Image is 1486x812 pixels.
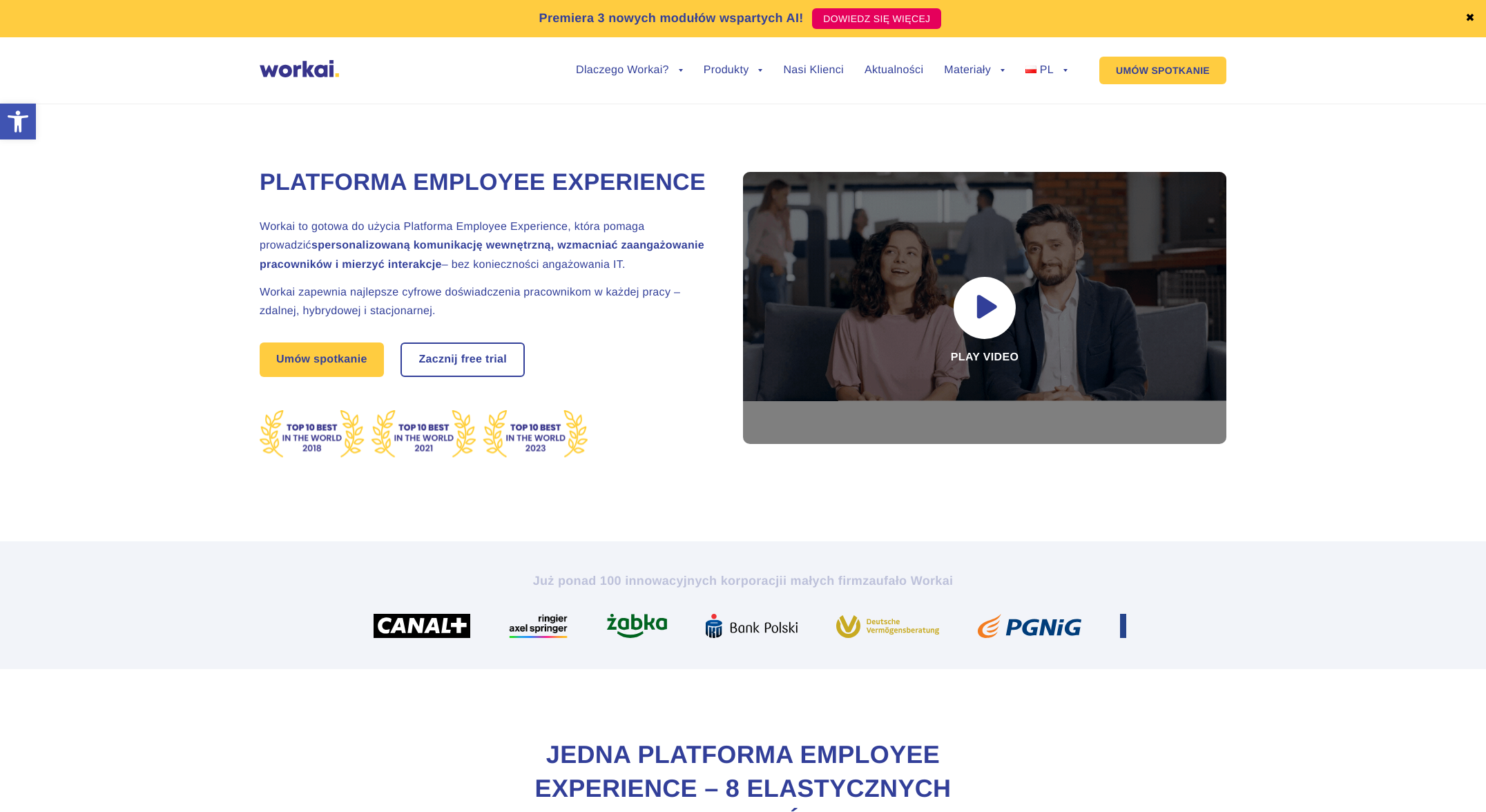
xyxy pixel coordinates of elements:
[260,217,708,274] h2: Workai to gotowa do użycia Platforma Employee Experience, która pomaga prowadzić – bez koniecznoś...
[402,344,523,376] a: Zacznij free trial
[360,572,1126,589] h2: Już ponad 100 innowacyjnych korporacji zaufało Workai
[783,65,843,76] a: Nasi Klienci
[783,574,862,588] i: i małych firm
[865,65,923,76] a: Aktualności
[260,240,704,270] strong: spersonalizowaną komunikację wewnętrzną, wzmacniać zaangażowanie pracowników i mierzyć interakcje
[743,172,1226,444] div: Play video
[1465,13,1475,24] a: ✖
[576,65,683,76] a: Dlaczego Workai?
[944,65,1005,76] a: Materiały
[1040,64,1054,76] span: PL
[812,8,941,29] a: DOWIEDZ SIĘ WIĘCEJ
[1099,57,1226,84] a: UMÓW SPOTKANIE
[704,65,763,76] a: Produkty
[260,167,708,199] h1: Platforma Employee Experience
[260,342,384,377] a: Umów spotkanie
[260,283,708,320] h2: Workai zapewnia najlepsze cyfrowe doświadczenia pracownikom w każdej pracy – zdalnej, hybrydowej ...
[539,9,804,28] p: Premiera 3 nowych modułów wspartych AI!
